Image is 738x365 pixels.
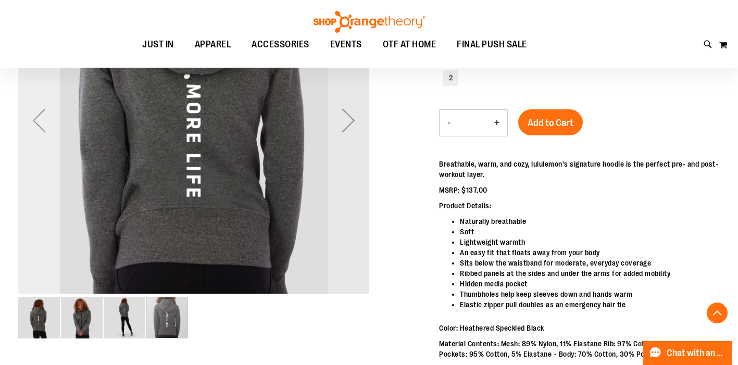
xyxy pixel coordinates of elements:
li: An easy fit that floats away from your body [460,247,720,258]
input: Product quantity [458,110,486,135]
li: Ribbed panels at the sides and under the arms for added mobility [460,268,720,279]
span: ACCESSORIES [252,33,309,56]
span: OTF AT HOME [383,33,436,56]
p: Product Details: [439,200,720,211]
a: ACCESSORIES [241,33,320,57]
a: FINAL PUSH SALE [446,33,537,56]
a: EVENTS [320,33,372,57]
span: EVENTS [330,33,362,56]
li: Hidden media pocket [460,279,720,289]
a: OTF AT HOME [372,33,447,57]
li: Naturally breathable [460,216,720,226]
button: Chat with an Expert [643,341,732,365]
img: Shop Orangetheory [312,11,427,33]
li: Soft [460,226,720,237]
div: image 4 of 4 [146,296,188,339]
span: Chat with an Expert [667,348,726,358]
li: Lightweight warmth [460,237,720,247]
button: Decrease product quantity [440,110,458,136]
div: image 1 of 4 [18,296,61,339]
a: APPAREL [184,33,242,57]
span: FINAL PUSH SALE [457,33,527,56]
button: Add to Cart [518,109,583,135]
span: Add to Cart [528,117,573,129]
p: MSRP: $137.00 [439,185,720,195]
span: APPAREL [195,33,231,56]
p: Material Contents: Mesh: 89% Nylon, 11% Elastane Rib: 97% Cotton, 3% Elastane Pockets: 95% Cotton... [439,338,720,359]
div: 2 [443,70,458,86]
div: image 2 of 4 [61,296,104,339]
p: Breathable, warm, and cozy, lululemon's signature hoodie is the perfect pre- and post-workout layer. [439,159,720,180]
li: Elastic zipper pull doubles as an emergency hair tie [460,299,720,310]
div: image 3 of 4 [104,296,146,339]
li: Thumbholes help keep sleeves down and hands warm [460,289,720,299]
li: Sits below the waistband for moderate, everyday coverage [460,258,720,268]
a: JUST IN [132,33,184,57]
img: Product image for lululemon Scuba Hoodie [18,297,60,338]
span: JUST IN [142,33,174,56]
button: Back To Top [707,303,728,323]
p: Color: Heathered Speckled Black [439,323,720,333]
button: Increase product quantity [486,110,507,136]
img: Alternate image #2 for 1451739 [104,297,145,338]
img: Alternate image #1 for 1451739 [61,297,103,338]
